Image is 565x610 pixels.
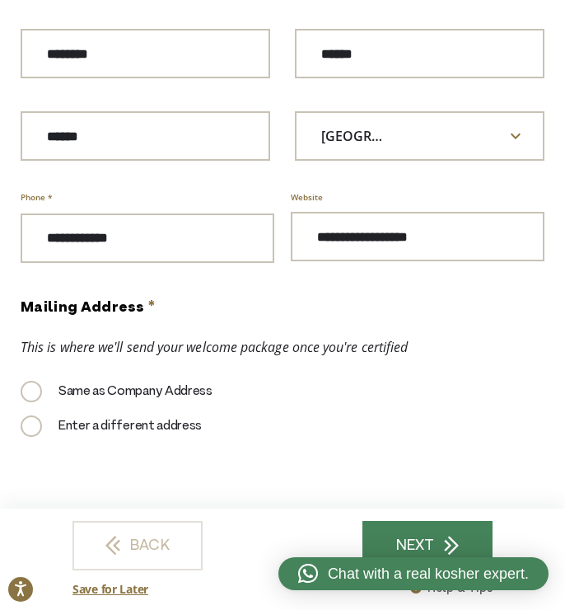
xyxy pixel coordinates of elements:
a: Chat with a real kosher expert. [278,557,549,590]
label: Website [291,191,323,204]
a: Save for Later [72,580,148,598]
div: This is where we'll send your welcome package once you're certified [21,337,544,357]
span: India [297,122,420,150]
legend: Mailing Address [21,296,155,321]
span: Chat with a real kosher expert. [328,563,529,585]
label: Same as Company Address [21,382,212,401]
label: Enter a different address [21,416,202,436]
span: India [295,111,544,161]
a: NEXT [362,521,493,570]
label: Phone [21,189,52,205]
